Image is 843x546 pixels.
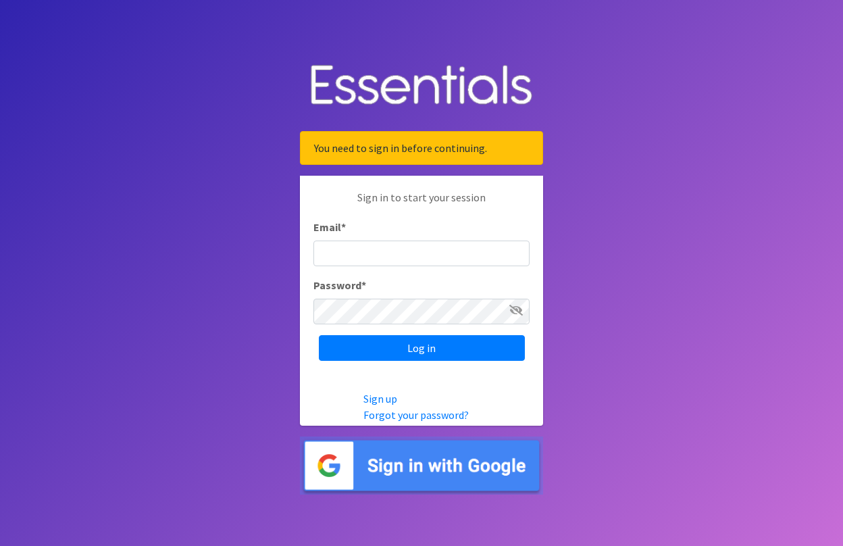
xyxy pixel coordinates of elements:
abbr: required [341,220,346,234]
label: Email [313,219,346,235]
abbr: required [361,278,366,292]
label: Password [313,277,366,293]
input: Log in [319,335,525,361]
img: Human Essentials [300,51,543,121]
img: Sign in with Google [300,437,543,495]
a: Sign up [363,392,397,405]
div: You need to sign in before continuing. [300,131,543,165]
p: Sign in to start your session [313,189,530,219]
a: Forgot your password? [363,408,469,422]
